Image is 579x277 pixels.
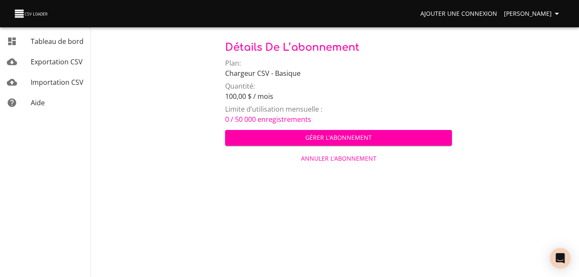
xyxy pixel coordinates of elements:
[225,104,322,114] span: Limite d’utilisation mensuelle :
[225,115,311,124] a: 0 / 50 000 enregistrements
[229,153,449,164] span: Annuler l’abonnement
[501,6,565,22] button: [PERSON_NAME]
[550,248,570,268] div: Ouvrez Intercom Messenger
[31,78,84,87] span: Importation CSV
[225,130,452,146] button: Gérer l’abonnement
[225,91,452,101] p: 100,00 $ / mois
[31,98,45,107] span: Aide
[14,8,49,20] img: Chargeur CSV
[225,42,359,53] span: Détails de l’abonnement
[232,133,445,143] span: Gérer l’abonnement
[225,81,255,91] span: Quantité:
[225,58,241,68] span: Plan:
[504,9,552,19] font: [PERSON_NAME]
[420,9,497,19] span: Ajouter une connexion
[31,57,83,66] span: Exportation CSV
[225,151,452,167] button: Annuler l’abonnement
[31,37,84,46] span: Tableau de bord
[417,6,501,22] a: Ajouter une connexion
[225,68,452,78] p: Chargeur CSV - Basique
